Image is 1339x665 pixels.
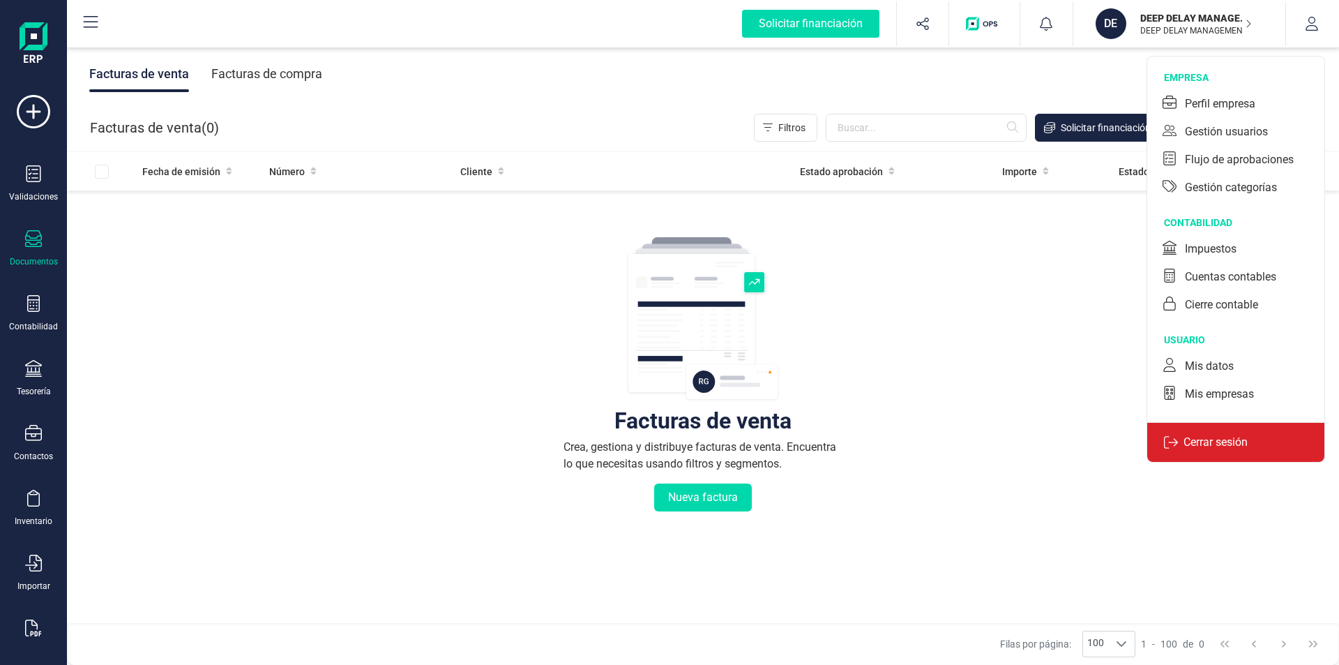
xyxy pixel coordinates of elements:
img: Logo Finanedi [20,22,47,67]
span: 0 [206,118,214,137]
span: Estado aprobación [800,165,883,179]
button: Solicitar financiación [725,1,896,46]
div: Gestión categorías [1185,179,1277,196]
div: empresa [1164,70,1324,84]
div: Facturas de venta [614,414,792,428]
div: Cierre contable [1185,297,1258,313]
button: Solicitar financiación [1035,114,1163,142]
div: Gestión usuarios [1185,124,1268,140]
span: Filtros [778,121,805,135]
button: Previous Page [1241,631,1267,657]
div: contabilidad [1164,216,1324,230]
div: Facturas de venta [89,56,189,92]
div: Crea, gestiona y distribuye facturas de venta. Encuentra lo que necesitas usando filtros y segmen... [563,439,842,472]
div: Filas por página: [1000,631,1135,657]
span: Número [269,165,305,179]
button: Logo de OPS [958,1,1011,46]
span: Importe [1002,165,1037,179]
button: First Page [1211,631,1238,657]
div: DE [1096,8,1126,39]
span: de [1183,637,1193,651]
span: Estado cobro [1119,165,1177,179]
div: Inventario [15,516,52,527]
div: Facturas de venta ( ) [90,114,219,142]
span: 100 [1083,632,1108,657]
p: DEEP DELAY MANAGEMENT SL [1140,25,1252,36]
div: Mis empresas [1185,386,1254,403]
p: DEEP DELAY MANAGEMENT SL [1140,11,1252,25]
div: Perfil empresa [1185,96,1255,112]
div: Flujo de aprobaciones [1185,151,1294,168]
input: Buscar... [826,114,1027,142]
div: Solicitar financiación [742,10,879,38]
button: Last Page [1300,631,1326,657]
button: Nueva factura [654,484,752,511]
button: Next Page [1271,631,1297,657]
img: Logo de OPS [966,17,1003,31]
span: Solicitar financiación [1061,121,1151,135]
div: Importar [17,581,50,592]
div: Cuentas contables [1185,269,1276,285]
div: usuario [1164,333,1324,347]
span: 100 [1160,637,1177,651]
div: Mis datos [1185,358,1234,375]
button: Filtros [754,114,817,142]
div: Facturas de compra [211,56,322,92]
div: Documentos [10,256,58,267]
div: Tesorería [17,386,51,397]
img: img-empty-table.svg [626,235,780,403]
p: Cerrar sesión [1178,434,1253,451]
div: Impuestos [1185,241,1236,257]
div: Validaciones [9,191,58,202]
span: Cliente [460,165,492,179]
button: DEDEEP DELAY MANAGEMENT SLDEEP DELAY MANAGEMENT SL [1090,1,1269,46]
span: 0 [1199,637,1204,651]
div: Contabilidad [9,321,58,332]
span: Fecha de emisión [142,165,220,179]
span: 1 [1141,637,1147,651]
div: - [1141,637,1204,651]
div: Contactos [14,451,53,462]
